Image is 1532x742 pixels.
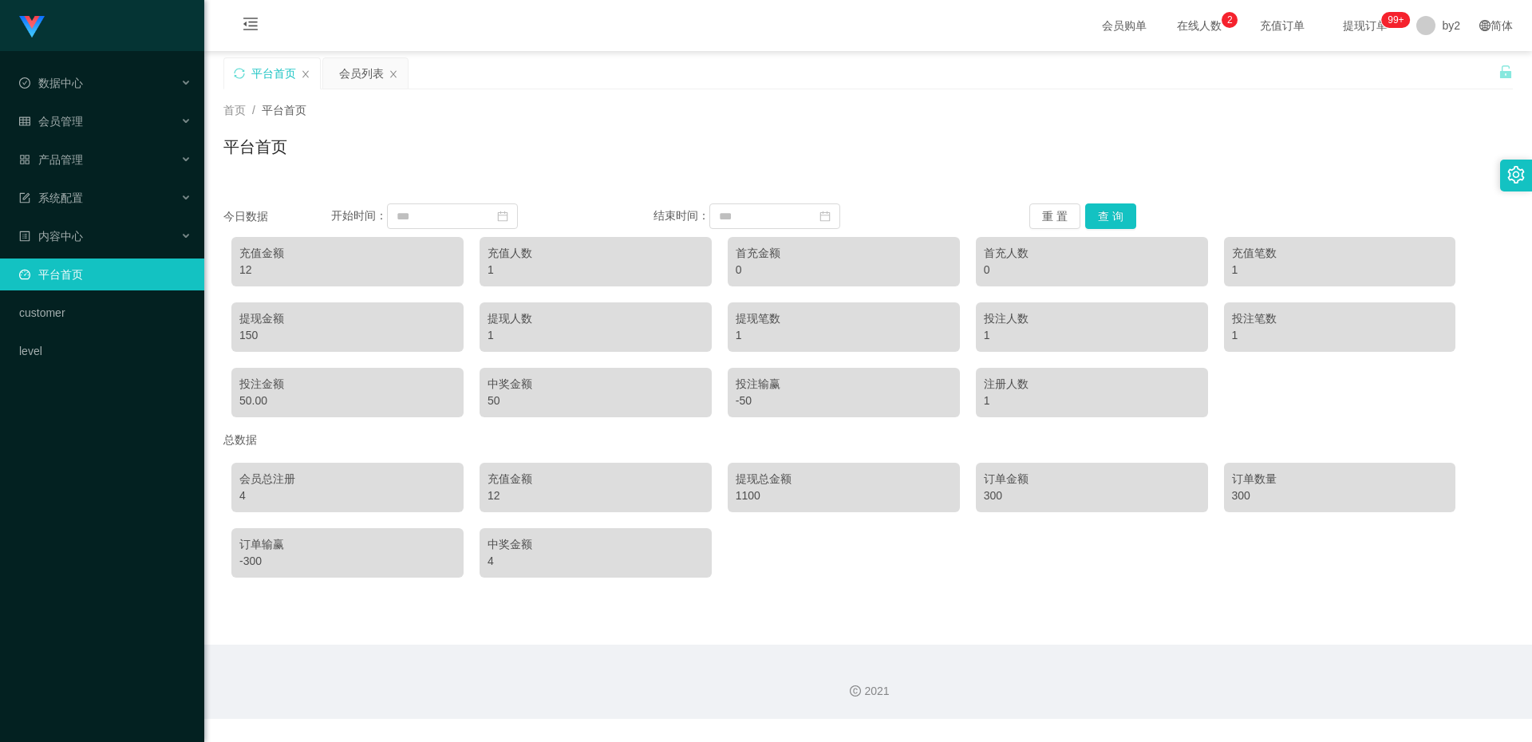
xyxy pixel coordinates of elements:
i: 图标: close [301,69,310,79]
div: 首充金额 [736,245,952,262]
i: 图标: menu-fold [223,1,278,52]
div: 投注输赢 [736,376,952,393]
button: 重 置 [1029,203,1080,229]
div: 投注人数 [984,310,1200,327]
i: 图标: close [389,69,398,79]
span: 数据中心 [19,77,83,89]
div: 1 [1232,327,1448,344]
div: 0 [736,262,952,278]
span: 产品管理 [19,153,83,166]
i: 图标: check-circle-o [19,77,30,89]
div: 投注金额 [239,376,456,393]
div: 1 [488,327,704,344]
div: 提现总金额 [736,471,952,487]
span: 充值订单 [1252,20,1313,31]
div: 300 [984,487,1200,504]
div: 总数据 [223,425,1513,455]
div: 提现笔数 [736,310,952,327]
div: 提现金额 [239,310,456,327]
div: -50 [736,393,952,409]
i: 图标: copyright [850,685,861,697]
div: 会员列表 [339,58,384,89]
div: 充值笔数 [1232,245,1448,262]
span: 开始时间： [331,209,387,222]
div: 充值金额 [239,245,456,262]
div: 投注笔数 [1232,310,1448,327]
div: 50.00 [239,393,456,409]
div: -300 [239,553,456,570]
div: 充值人数 [488,245,704,262]
i: 图标: calendar [819,211,831,222]
div: 平台首页 [251,58,296,89]
img: logo.9652507e.png [19,16,45,38]
h1: 平台首页 [223,135,287,159]
sup: 2 [1222,12,1238,28]
div: 4 [239,487,456,504]
div: 会员总注册 [239,471,456,487]
span: 提现订单 [1335,20,1396,31]
div: 1 [984,393,1200,409]
div: 12 [488,487,704,504]
span: 首页 [223,104,246,116]
div: 首充人数 [984,245,1200,262]
div: 12 [239,262,456,278]
div: 1 [1232,262,1448,278]
i: 图标: calendar [497,211,508,222]
div: 2021 [217,683,1519,700]
div: 0 [984,262,1200,278]
div: 订单输赢 [239,536,456,553]
div: 1 [984,327,1200,344]
span: 系统配置 [19,191,83,204]
div: 注册人数 [984,376,1200,393]
i: 图标: unlock [1498,65,1513,79]
i: 图标: appstore-o [19,154,30,165]
span: 会员管理 [19,115,83,128]
i: 图标: sync [234,68,245,79]
a: level [19,335,191,367]
span: 内容中心 [19,230,83,243]
div: 4 [488,553,704,570]
i: 图标: profile [19,231,30,242]
div: 1100 [736,487,952,504]
span: / [252,104,255,116]
button: 查 询 [1085,203,1136,229]
div: 中奖金额 [488,536,704,553]
p: 2 [1227,12,1233,28]
div: 300 [1232,487,1448,504]
div: 提现人数 [488,310,704,327]
i: 图标: setting [1507,166,1525,184]
span: 结束时间： [653,209,709,222]
a: customer [19,297,191,329]
i: 图标: global [1479,20,1491,31]
i: 图标: form [19,192,30,203]
div: 今日数据 [223,208,331,225]
div: 订单金额 [984,471,1200,487]
a: 图标: dashboard平台首页 [19,259,191,290]
span: 在线人数 [1169,20,1230,31]
div: 中奖金额 [488,376,704,393]
div: 1 [736,327,952,344]
div: 1 [488,262,704,278]
div: 50 [488,393,704,409]
div: 订单数量 [1232,471,1448,487]
i: 图标: table [19,116,30,127]
span: 平台首页 [262,104,306,116]
div: 充值金额 [488,471,704,487]
div: 150 [239,327,456,344]
sup: 333 [1381,12,1410,28]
